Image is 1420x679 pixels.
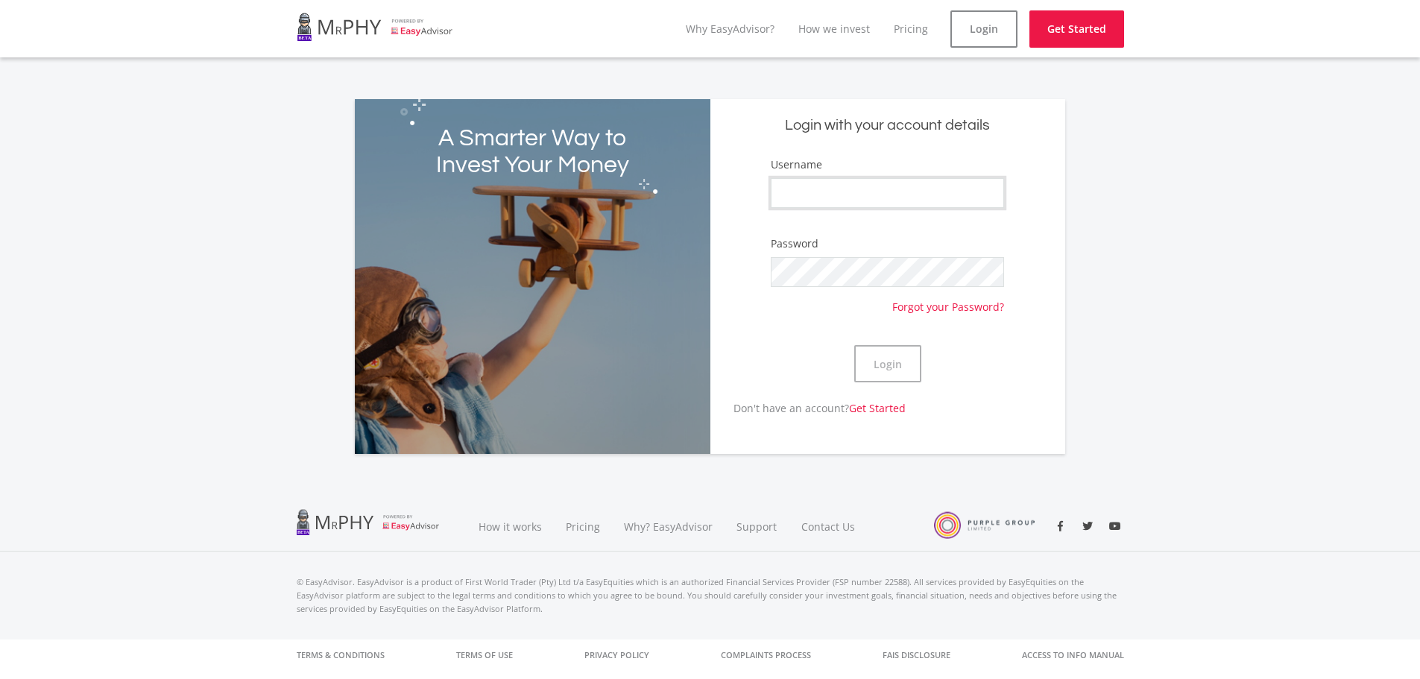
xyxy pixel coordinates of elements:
label: Password [771,236,818,251]
a: Pricing [894,22,928,36]
label: Username [771,157,822,172]
a: Why EasyAdvisor? [686,22,774,36]
a: Why? EasyAdvisor [612,502,725,552]
a: Terms & Conditions [297,639,385,671]
a: Get Started [1029,10,1124,48]
a: FAIS Disclosure [883,639,950,671]
a: How we invest [798,22,870,36]
a: Privacy Policy [584,639,649,671]
p: © EasyAdvisor. EasyAdvisor is a product of First World Trader (Pty) Ltd t/a EasyEquities which is... [297,575,1124,616]
button: Login [854,345,921,382]
a: Forgot your Password? [892,287,1004,315]
a: How it works [467,502,554,552]
a: Get Started [849,401,906,415]
a: Pricing [554,502,612,552]
h2: A Smarter Way to Invest Your Money [426,125,640,179]
a: Contact Us [789,502,868,552]
a: Support [725,502,789,552]
h5: Login with your account details [722,116,1054,136]
a: Complaints Process [721,639,811,671]
a: Access to Info Manual [1022,639,1124,671]
a: Terms of Use [456,639,513,671]
a: Login [950,10,1017,48]
p: Don't have an account? [710,400,906,416]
